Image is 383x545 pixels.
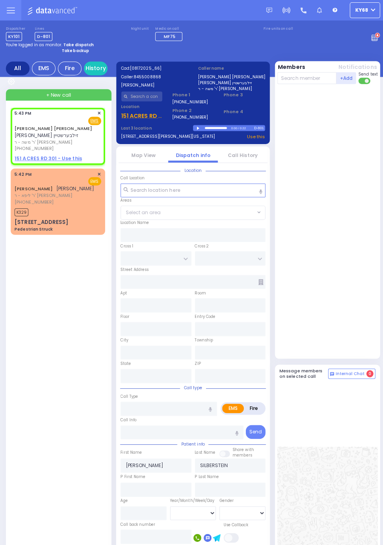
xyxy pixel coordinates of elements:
strong: Take backup [61,47,88,53]
span: Location [179,166,204,172]
span: Call type [179,382,204,388]
label: Caller: [120,73,187,79]
span: Select an area [125,208,159,215]
span: Phone 4 [222,108,263,114]
span: Phone 3 [222,91,263,97]
span: members [231,449,250,454]
label: Location [120,103,161,109]
button: Members [276,63,303,71]
label: Medic on call [154,26,183,31]
img: comment-alt.png [328,369,331,373]
label: [PERSON_NAME] זילבערשטיין [197,79,263,85]
span: Phone 2 [171,106,212,113]
span: Phone 1 [171,91,212,97]
label: EMS [220,401,242,410]
label: Turn off text [356,76,368,84]
span: Internal Chat [333,368,362,374]
label: [PERSON_NAME] [120,81,187,87]
span: KY101 [6,32,22,41]
div: 0:00 [229,123,236,132]
button: Notifications [336,63,374,71]
label: [PHONE_NUMBER] [171,114,206,119]
span: [08172025_66] [129,65,160,71]
span: You're logged in as monitor. [6,42,62,47]
span: K329 [14,207,28,215]
span: [PHONE_NUMBER] [14,144,53,150]
label: ר' משה - ר' [PERSON_NAME] [197,85,263,91]
a: History [83,61,107,75]
label: Apt [120,288,126,294]
a: [STREET_ADDRESS][PERSON_NAME][US_STATE] [120,132,213,139]
a: [PERSON_NAME] [PERSON_NAME] [14,124,91,130]
label: Cad: [120,65,187,71]
span: + New call [46,91,70,98]
label: Cross 1 [120,242,132,247]
label: Last Name [193,446,214,452]
button: ky68 [347,2,377,18]
label: Call Info [120,414,135,419]
label: City [120,335,127,340]
div: 0:22 [238,123,245,132]
u: 151 ACRES RD 301 - Use this [120,111,195,119]
span: MF75 [162,33,174,39]
label: Dispatcher [6,26,25,31]
label: First Name [120,446,141,452]
label: [PHONE_NUMBER] [171,98,206,104]
span: ✕ [97,109,100,116]
u: EMS [90,117,98,123]
span: ky68 [353,7,365,14]
label: Room [193,288,204,294]
span: 0 [363,367,370,374]
a: Map View [130,151,154,157]
span: ✕ [97,170,100,176]
div: EMS [32,61,55,75]
label: Age [120,494,127,500]
div: / [236,123,237,132]
u: 151 ACRES RD 301 - Use this [14,154,81,161]
img: message.svg [264,7,270,13]
label: [PERSON_NAME] [PERSON_NAME] [197,73,263,79]
span: ר' משה - ר' [PERSON_NAME] [14,138,98,144]
span: Send text [356,70,375,76]
span: D-801 [34,32,52,41]
label: Cross 2 [193,242,207,247]
button: +Add [334,72,353,83]
input: Search a contact [120,91,161,101]
label: Call Location [120,174,143,179]
a: Dispatch info [175,151,209,157]
label: Fire [242,401,262,410]
div: All [6,61,29,75]
label: Township [193,335,211,340]
div: D-801 [252,124,263,130]
div: Fire [57,61,81,75]
label: Call back number [120,518,154,523]
label: State [120,358,130,364]
label: Lines [34,26,52,31]
a: Call History [226,151,256,157]
button: Send [244,422,263,435]
span: Other building occupants [256,277,261,283]
label: Fire units on call [261,26,291,31]
label: P First Name [120,470,144,476]
label: Gender [218,494,232,500]
label: Street Address [120,265,147,270]
label: Floor [120,312,128,317]
label: Areas [120,196,130,202]
small: Share with [231,444,252,449]
strong: Take dispatch [63,42,93,47]
div: [STREET_ADDRESS] [14,217,68,224]
label: ZIP [193,358,199,364]
div: Pedestrian Struck [14,224,52,230]
button: Internal Chat 0 [326,366,372,376]
span: 8455008868 [133,73,160,79]
span: [PERSON_NAME] זילבערשטיין [14,131,77,137]
span: [PERSON_NAME] [56,184,93,190]
label: Night unit [130,26,147,31]
img: Logo [27,5,79,15]
span: [PHONE_NUMBER] [14,197,53,204]
input: Search member [275,72,334,83]
label: Location Name [120,218,148,224]
input: Search location here [120,182,263,196]
span: EMS [88,176,100,184]
label: Use Callback [222,518,246,523]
